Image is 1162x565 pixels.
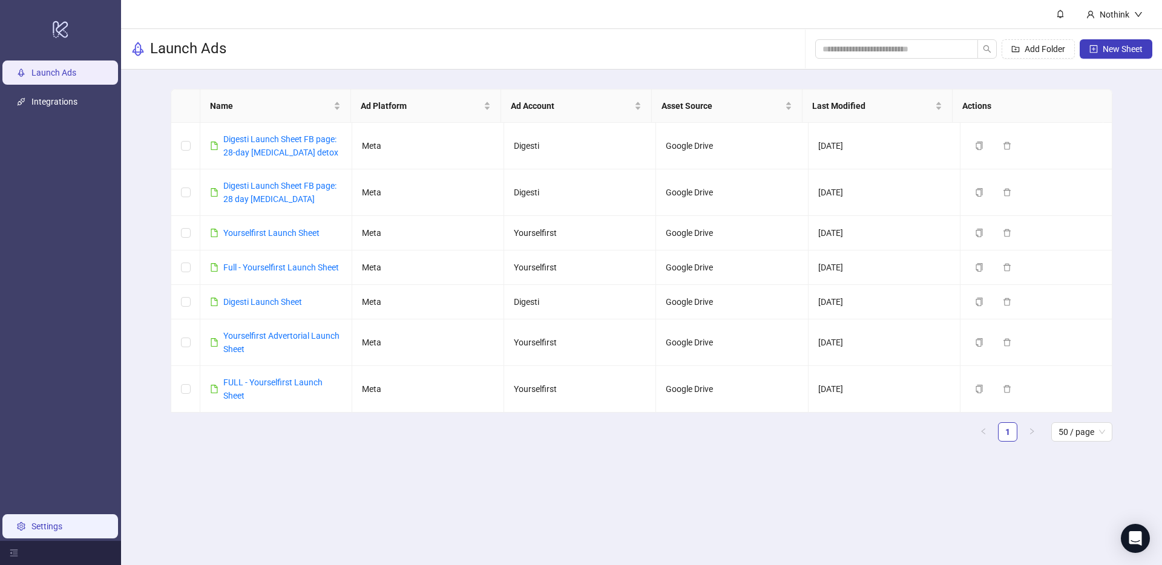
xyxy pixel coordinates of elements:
span: delete [1003,229,1011,237]
td: Google Drive [656,216,808,250]
li: Previous Page [974,422,993,442]
button: New Sheet [1080,39,1152,59]
span: file [210,188,218,197]
button: left [974,422,993,442]
td: Meta [352,216,504,250]
td: Google Drive [656,250,808,285]
td: [DATE] [809,169,960,216]
span: copy [975,142,983,150]
td: [DATE] [809,250,960,285]
li: 1 [998,422,1017,442]
span: Last Modified [812,99,933,113]
td: Google Drive [656,319,808,366]
span: file [210,338,218,347]
th: Ad Account [501,90,652,123]
span: delete [1003,385,1011,393]
span: Asset Source [661,99,783,113]
div: Page Size [1051,422,1112,442]
td: [DATE] [809,285,960,319]
td: Yourselfirst [504,366,656,413]
span: file [210,385,218,393]
td: Meta [352,285,504,319]
td: Digesti [504,285,656,319]
h3: Launch Ads [150,39,226,59]
span: 50 / page [1059,423,1105,441]
td: [DATE] [809,319,960,366]
span: user [1086,10,1095,19]
a: Settings [31,521,62,531]
span: copy [975,298,983,306]
th: Last Modified [803,90,953,123]
a: Integrations [31,97,77,106]
a: Digesti Launch Sheet [223,297,302,307]
span: delete [1003,298,1011,306]
span: right [1028,428,1036,435]
span: copy [975,229,983,237]
td: Google Drive [656,123,808,169]
span: down [1134,10,1143,19]
td: Meta [352,250,504,285]
span: file [210,229,218,237]
span: Name [210,99,331,113]
span: copy [975,338,983,347]
span: copy [975,263,983,272]
td: Digesti [504,123,656,169]
a: Launch Ads [31,68,76,77]
span: rocket [131,42,145,56]
span: copy [975,188,983,197]
span: Add Folder [1025,44,1065,54]
span: Ad Account [511,99,632,113]
td: Google Drive [656,366,808,413]
div: Nothink [1095,8,1134,21]
td: [DATE] [809,216,960,250]
th: Name [200,90,351,123]
span: delete [1003,338,1011,347]
a: Yourselfirst Launch Sheet [223,228,320,238]
span: delete [1003,142,1011,150]
button: right [1022,422,1042,442]
td: Meta [352,169,504,216]
span: plus-square [1089,45,1098,53]
span: menu-fold [10,549,18,557]
th: Ad Platform [351,90,502,123]
span: copy [975,385,983,393]
a: Digesti Launch Sheet FB page: 28-day [MEDICAL_DATA] detox [223,134,338,157]
td: Yourselfirst [504,250,656,285]
th: Actions [953,90,1103,123]
a: Full - Yourselfirst Launch Sheet [223,263,339,272]
a: 1 [999,423,1017,441]
td: Google Drive [656,285,808,319]
td: Yourselfirst [504,216,656,250]
span: file [210,298,218,306]
span: file [210,142,218,150]
td: [DATE] [809,123,960,169]
span: delete [1003,188,1011,197]
span: left [980,428,987,435]
td: [DATE] [809,366,960,413]
span: bell [1056,10,1065,18]
a: Digesti Launch Sheet FB page: 28 day [MEDICAL_DATA] [223,181,336,204]
span: folder-add [1011,45,1020,53]
button: Add Folder [1002,39,1075,59]
td: Yourselfirst [504,319,656,366]
td: Meta [352,366,504,413]
span: Ad Platform [361,99,482,113]
td: Google Drive [656,169,808,216]
td: Meta [352,123,504,169]
a: FULL - Yourselfirst Launch Sheet [223,377,323,400]
span: New Sheet [1103,44,1143,54]
span: search [983,45,991,53]
span: file [210,263,218,272]
th: Asset Source [652,90,803,123]
td: Digesti [504,169,656,216]
li: Next Page [1022,422,1042,442]
div: Open Intercom Messenger [1121,524,1150,553]
a: Yourselfirst Advertorial Launch Sheet [223,331,340,354]
td: Meta [352,319,504,366]
span: delete [1003,263,1011,272]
